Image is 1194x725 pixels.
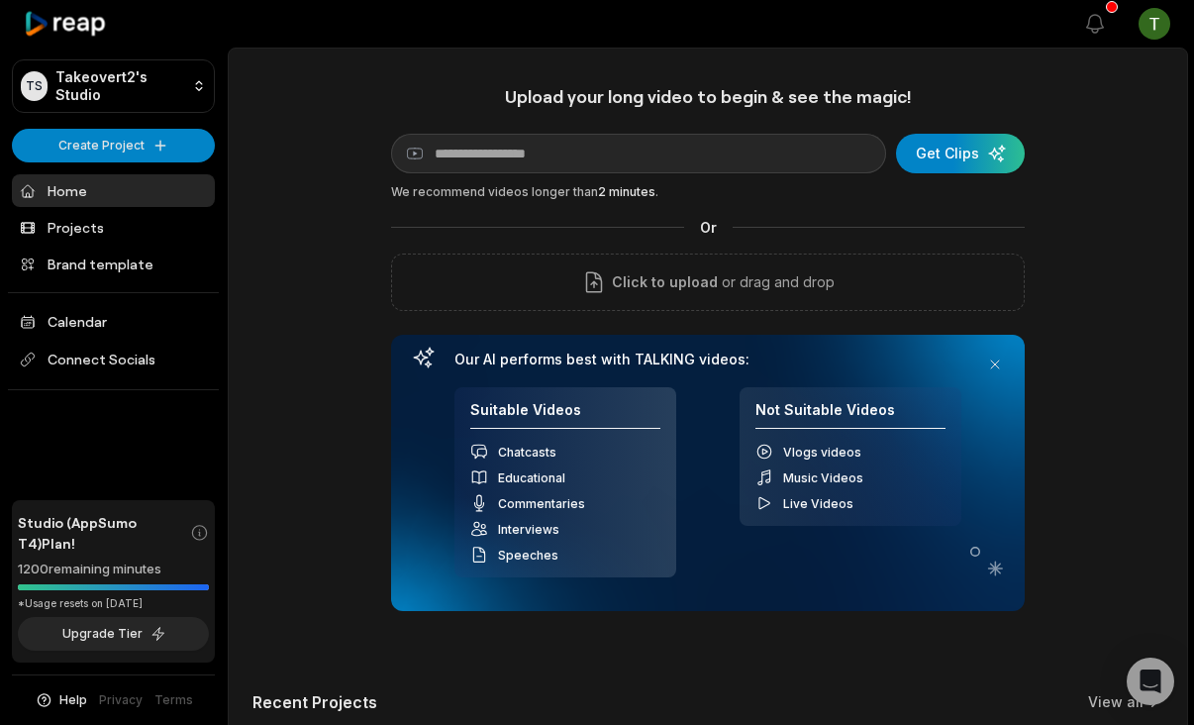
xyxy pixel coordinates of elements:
span: Vlogs videos [783,445,861,460]
div: Open Intercom Messenger [1127,658,1174,705]
span: Live Videos [783,496,853,511]
span: Chatcasts [498,445,556,460]
p: or drag and drop [718,270,835,294]
div: *Usage resets on [DATE] [18,596,209,611]
a: Calendar [12,305,215,338]
h4: Suitable Videos [470,401,660,430]
span: Connect Socials [12,342,215,377]
span: 2 minutes [598,184,655,199]
span: Interviews [498,522,559,537]
button: Upgrade Tier [18,617,209,651]
span: Educational [498,470,565,485]
span: Click to upload [612,270,718,294]
h3: Our AI performs best with TALKING videos: [454,351,961,368]
h1: Upload your long video to begin & see the magic! [391,85,1025,108]
a: View all [1088,692,1144,712]
button: Get Clips [896,134,1025,173]
h2: Recent Projects [252,692,377,712]
span: Help [59,691,87,709]
div: 1200 remaining minutes [18,560,209,579]
div: We recommend videos longer than . [391,183,1025,201]
button: Create Project [12,129,215,162]
a: Brand template [12,248,215,280]
button: Help [35,691,87,709]
span: Or [684,217,733,238]
span: Studio (AppSumo T4) Plan! [18,512,190,554]
h4: Not Suitable Videos [755,401,945,430]
span: Speeches [498,548,558,563]
a: Privacy [99,691,143,709]
div: TS [21,71,48,101]
span: Music Videos [783,470,863,485]
p: Takeovert2's Studio [55,68,183,104]
a: Home [12,174,215,207]
a: Terms [154,691,193,709]
a: Projects [12,211,215,244]
span: Commentaries [498,496,585,511]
